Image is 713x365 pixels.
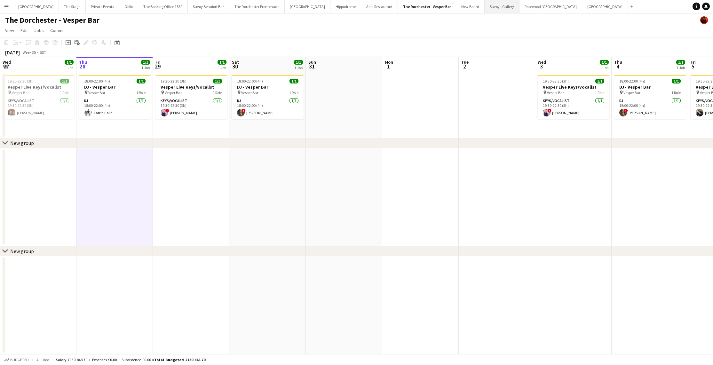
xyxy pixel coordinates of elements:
[165,109,169,113] span: !
[241,90,258,95] span: Vesper Bar
[20,28,28,33] span: Edit
[538,84,609,90] h3: Vesper Live Keys/Vocalist
[40,50,46,55] div: BST
[10,140,34,146] div: New group
[21,50,37,55] span: Week 35
[242,109,246,113] span: !
[308,59,316,65] span: Sun
[538,97,609,119] app-card-role: Keys/Vocalist1/119:30-22:30 (3h)![PERSON_NAME]
[547,90,564,95] span: Vesper Bar
[595,90,604,95] span: 1 Role
[623,90,640,95] span: Vesper Bar
[5,15,99,25] h1: The Dorchester - Vesper Bar
[619,79,645,83] span: 18:00-22:00 (4h)
[155,97,227,119] app-card-role: Keys/Vocalist1/119:30-22:30 (3h)![PERSON_NAME]
[35,357,51,362] span: All jobs
[50,28,65,33] span: Comms
[691,59,696,65] span: Fri
[294,65,303,70] div: 1 Job
[385,59,393,65] span: Mon
[48,26,67,35] a: Comms
[294,60,303,65] span: 1/1
[13,0,59,13] button: [GEOGRAPHIC_DATA]
[361,0,398,13] button: Alba Restaurant
[307,63,316,70] span: 31
[485,0,519,13] button: Savoy - Gallery
[79,97,151,119] app-card-role: DJ1/118:00-22:00 (4h)Zarrin Calif
[8,79,34,83] span: 19:30-22:30 (3h)
[672,79,681,83] span: 1/1
[3,26,17,35] a: View
[5,49,20,56] div: [DATE]
[582,0,628,13] button: [GEOGRAPHIC_DATA]
[56,357,205,362] div: Salary £130 848.70 + Expenses £0.00 + Subsistence £0.00 =
[700,16,708,24] app-user-avatar: Celine Amara
[3,84,74,90] h3: Vesper Live Keys/Vocalist
[537,63,546,70] span: 3
[231,63,239,70] span: 30
[384,63,393,70] span: 1
[285,0,330,13] button: [GEOGRAPHIC_DATA]
[614,59,622,65] span: Thu
[676,60,685,65] span: 1/1
[3,356,30,363] button: Budgeted
[218,60,226,65] span: 1/1
[141,65,150,70] div: 1 Job
[624,109,628,113] span: !
[3,97,74,119] app-card-role: Keys/Vocalist1/119:30-22:30 (3h)[PERSON_NAME]
[548,109,551,113] span: !
[119,0,138,13] button: Oblix
[232,59,239,65] span: Sat
[32,26,46,35] a: Jobs
[543,79,569,83] span: 19:30-22:30 (3h)
[154,63,161,70] span: 29
[600,60,609,65] span: 1/1
[237,79,263,83] span: 18:00-22:00 (4h)
[289,90,298,95] span: 1 Role
[232,75,304,119] div: 18:00-22:00 (4h)1/1DJ - Vesper Bar Vesper Bar1 RoleDJ1/118:00-22:00 (4h)![PERSON_NAME]
[65,60,74,65] span: 1/1
[65,65,73,70] div: 1 Job
[60,79,69,83] span: 1/1
[614,97,686,119] app-card-role: DJ1/118:00-22:00 (4h)![PERSON_NAME]
[5,28,14,33] span: View
[600,65,608,70] div: 1 Job
[218,65,226,70] div: 1 Job
[59,0,86,13] button: The Stage
[34,28,44,33] span: Jobs
[79,75,151,119] app-job-card: 18:00-22:00 (4h)1/1DJ - Vesper Bar Vesper Bar1 RoleDJ1/118:00-22:00 (4h)Zarrin Calif
[79,59,87,65] span: Thu
[12,90,29,95] span: Vesper Bar
[137,79,146,83] span: 1/1
[3,75,74,119] app-job-card: 19:30-22:30 (3h)1/1Vesper Live Keys/Vocalist Vesper Bar1 RoleKeys/Vocalist1/119:30-22:30 (3h)[PER...
[538,75,609,119] app-job-card: 19:30-22:30 (3h)1/1Vesper Live Keys/Vocalist Vesper Bar1 RoleKeys/Vocalist1/119:30-22:30 (3h)![PE...
[398,0,456,13] button: The Dorchester - Vesper Bar
[613,63,622,70] span: 4
[677,65,685,70] div: 1 Job
[671,90,681,95] span: 1 Role
[154,357,205,362] span: Total Budgeted £130 848.70
[232,97,304,119] app-card-role: DJ1/118:00-22:00 (4h)![PERSON_NAME]
[10,358,29,362] span: Budgeted
[2,63,11,70] span: 27
[155,75,227,119] app-job-card: 19:30-22:30 (3h)1/1Vesper Live Keys/Vocalist Vesper Bar1 RoleKeys/Vocalist1/119:30-22:30 (3h)![PE...
[86,0,119,13] button: Private Events
[60,90,69,95] span: 1 Role
[595,79,604,83] span: 1/1
[232,84,304,90] h3: DJ - Vesper Bar
[456,0,485,13] button: New Board
[614,75,686,119] app-job-card: 18:00-22:00 (4h)1/1DJ - Vesper Bar Vesper Bar1 RoleDJ1/118:00-22:00 (4h)![PERSON_NAME]
[229,0,285,13] button: The Dorchester Promenade
[84,79,110,83] span: 18:00-22:00 (4h)
[519,0,582,13] button: Rosewood [GEOGRAPHIC_DATA]
[213,79,222,83] span: 1/1
[213,90,222,95] span: 1 Role
[188,0,229,13] button: Savoy Beaufort Bar
[161,79,186,83] span: 19:30-22:30 (3h)
[141,60,150,65] span: 1/1
[155,84,227,90] h3: Vesper Live Keys/Vocalist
